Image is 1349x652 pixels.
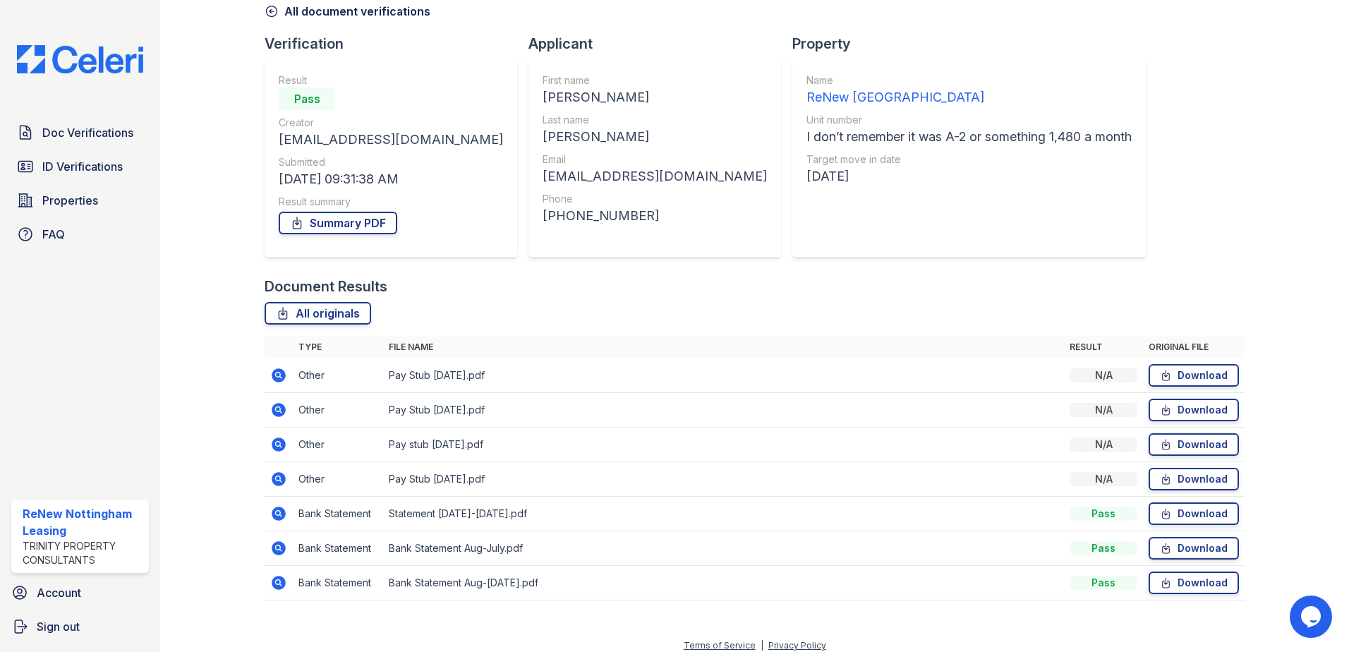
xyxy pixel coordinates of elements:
td: Statement [DATE]-[DATE].pdf [383,497,1064,531]
a: Account [6,579,155,607]
a: ID Verifications [11,152,149,181]
span: Account [37,584,81,601]
div: [DATE] 09:31:38 AM [279,169,503,189]
div: Email [543,152,767,167]
a: Privacy Policy [768,640,826,651]
a: Sign out [6,612,155,641]
div: Document Results [265,277,387,296]
img: CE_Logo_Blue-a8612792a0a2168367f1c8372b55b34899dd931a85d93a1a3d3e32e68fde9ad4.png [6,45,155,73]
div: Phone [543,192,767,206]
a: Download [1149,537,1239,560]
div: Submitted [279,155,503,169]
th: Result [1064,336,1143,358]
a: Download [1149,364,1239,387]
div: N/A [1070,472,1137,486]
td: Bank Statement [293,497,383,531]
div: N/A [1070,403,1137,417]
a: Properties [11,186,149,215]
div: Pass [1070,507,1137,521]
div: [EMAIL_ADDRESS][DOMAIN_NAME] [279,130,503,150]
div: Creator [279,116,503,130]
div: Target move in date [806,152,1132,167]
div: ReNew Nottingham Leasing [23,505,143,539]
div: I don’t remember it was A-2 or something 1,480 a month [806,127,1132,147]
a: Summary PDF [279,212,397,234]
div: N/A [1070,368,1137,382]
div: Trinity Property Consultants [23,539,143,567]
div: Result [279,73,503,87]
iframe: chat widget [1290,596,1335,638]
div: | [761,640,763,651]
div: Unit number [806,113,1132,127]
div: [DATE] [806,167,1132,186]
span: ID Verifications [42,158,123,175]
div: N/A [1070,437,1137,452]
td: Bank Statement [293,531,383,566]
td: Other [293,393,383,428]
a: Download [1149,502,1239,525]
div: Pass [1070,576,1137,590]
td: Pay stub [DATE].pdf [383,428,1064,462]
td: Pay Stub [DATE].pdf [383,462,1064,497]
a: Download [1149,572,1239,594]
div: [PERSON_NAME] [543,87,767,107]
div: First name [543,73,767,87]
div: Verification [265,34,528,54]
td: Other [293,428,383,462]
span: Properties [42,192,98,209]
td: Bank Statement Aug-July.pdf [383,531,1064,566]
td: Bank Statement [293,566,383,600]
th: File name [383,336,1064,358]
th: Original file [1143,336,1245,358]
span: Doc Verifications [42,124,133,141]
div: Last name [543,113,767,127]
div: Property [792,34,1157,54]
a: All document verifications [265,3,430,20]
a: Download [1149,468,1239,490]
td: Other [293,462,383,497]
div: ReNew [GEOGRAPHIC_DATA] [806,87,1132,107]
span: FAQ [42,226,65,243]
div: Name [806,73,1132,87]
div: [PERSON_NAME] [543,127,767,147]
a: All originals [265,302,371,325]
a: FAQ [11,220,149,248]
div: Applicant [528,34,792,54]
td: Other [293,358,383,393]
div: [PHONE_NUMBER] [543,206,767,226]
div: Pass [279,87,335,110]
a: Download [1149,399,1239,421]
td: Bank Statement Aug-[DATE].pdf [383,566,1064,600]
a: Doc Verifications [11,119,149,147]
a: Download [1149,433,1239,456]
div: [EMAIL_ADDRESS][DOMAIN_NAME] [543,167,767,186]
td: Pay Stub [DATE].pdf [383,358,1064,393]
th: Type [293,336,383,358]
div: Result summary [279,195,503,209]
a: Terms of Service [684,640,756,651]
a: Name ReNew [GEOGRAPHIC_DATA] [806,73,1132,107]
span: Sign out [37,618,80,635]
div: Pass [1070,541,1137,555]
td: Pay Stub [DATE].pdf [383,393,1064,428]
